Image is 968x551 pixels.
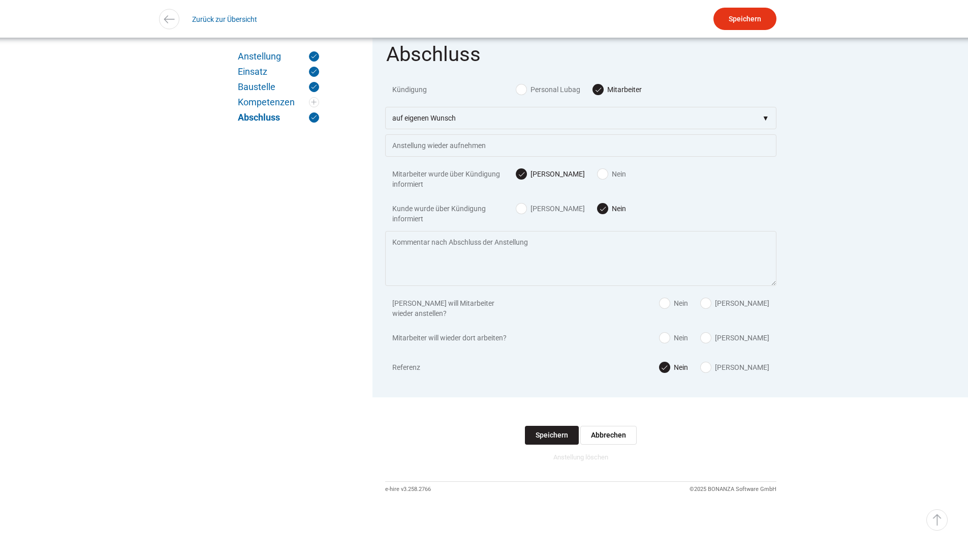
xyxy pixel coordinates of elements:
a: Abbrechen [580,426,637,445]
label: Nein [660,362,688,372]
span: Mitarbeiter wurde über Kündigung informiert [392,169,517,189]
a: ▵ Nach oben [926,509,948,531]
input: Speichern [525,426,579,445]
span: Kündigung [392,84,517,95]
input: Speichern [713,8,776,30]
label: [PERSON_NAME] [516,169,585,179]
label: Nein [660,298,688,308]
div: ©2025 BONANZA Software GmbH [690,482,776,497]
a: Anstellung löschen [553,453,608,461]
label: [PERSON_NAME] [701,298,769,308]
label: Personal Lubag [516,84,580,95]
span: Kunde wurde über Kündigung informiert [392,204,517,224]
span: Referenz [392,362,517,372]
a: Kompetenzen [238,97,319,107]
a: Baustelle [238,82,319,92]
label: Nein [598,169,626,179]
legend: Abschluss [385,44,778,77]
a: Zurück zur Übersicht [192,8,257,31]
label: [PERSON_NAME] [701,362,769,372]
span: Mitarbeiter will wieder dort arbeiten? [392,333,517,343]
a: Abschluss [238,112,319,123]
label: Nein [660,333,688,343]
input: Anstellung wieder aufnehmen [385,134,776,157]
div: e-hire v3.258.2766 [385,482,431,497]
img: icon-arrow-left.svg [162,12,176,26]
a: Einsatz [238,67,319,77]
label: [PERSON_NAME] [516,204,585,214]
span: [PERSON_NAME] will Mitarbeiter wieder anstellen? [392,298,517,318]
label: Nein [598,204,626,214]
label: [PERSON_NAME] [701,333,769,343]
a: Anstellung [238,51,319,62]
label: Mitarbeiter [593,84,642,95]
